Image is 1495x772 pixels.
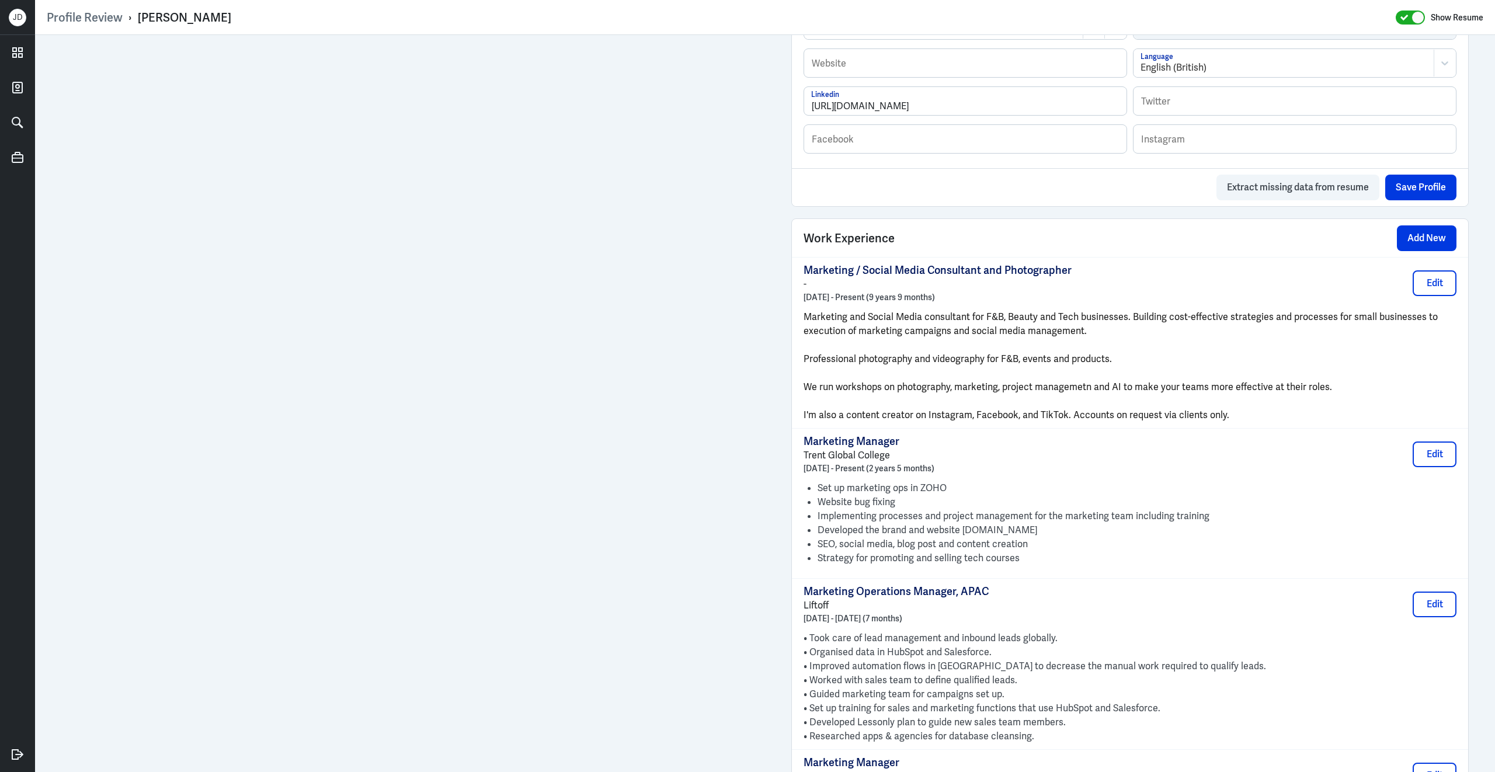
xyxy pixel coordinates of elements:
li: Set up marketing ops in ZOHO [818,481,1456,495]
p: Marketing Manager [804,434,934,448]
span: I'm also a content creator on Instagram, Facebook, and TikTok. Accounts on request via clients only. [804,409,1229,421]
p: • Organised data in HubSpot and Salesforce. [804,645,1456,659]
span: We run workshops on photography, marketing, project managemetn and AI to make your teams more eff... [804,381,1332,393]
iframe: https://ppcdn.hiredigital.com/register/a4cc35a6/resumes/969544348/2023_Eleanor_Tay_CV.pdf?Expires... [61,47,739,760]
p: Marketing Operations Manager, APAC [804,585,989,599]
input: Twitter [1134,87,1456,115]
span: Work Experience [804,229,895,247]
p: • Improved automation flows in [GEOGRAPHIC_DATA] to decrease the manual work required to qualify ... [804,659,1456,673]
button: Edit [1413,270,1456,296]
button: Edit [1413,592,1456,617]
p: [DATE] - Present (9 years 9 months) [804,291,1072,303]
p: Liftoff [804,599,989,613]
p: - [804,277,1072,291]
p: • Guided marketing team for campaigns set up. [804,687,1456,701]
li: Strategy for promoting and selling tech courses [818,551,1456,565]
li: Website bug fixing [818,495,1456,509]
p: • Set up training for sales and marketing functions that use HubSpot and Salesforce. [804,701,1456,715]
div: J D [9,9,26,26]
li: Implementing processes and project management for the marketing team including training [818,509,1456,523]
div: [PERSON_NAME] [138,10,231,25]
button: Edit [1413,441,1456,467]
p: › [123,10,138,25]
li: Developed the brand and website [DOMAIN_NAME] [818,523,1456,537]
p: Trent Global College [804,448,934,462]
input: Linkedin [804,87,1127,115]
input: Website [804,49,1127,77]
button: Add New [1397,225,1456,251]
input: Facebook [804,125,1127,153]
input: Instagram [1134,125,1456,153]
a: Profile Review [47,10,123,25]
p: • Took care of lead management and inbound leads globally. [804,631,1456,645]
p: • Developed Lessonly plan to guide new sales team members. [804,715,1456,729]
li: SEO, social media, blog post and content creation [818,537,1456,551]
p: [DATE] - Present (2 years 5 months) [804,462,934,474]
button: Extract missing data from resume [1216,175,1379,200]
p: • Researched apps & agencies for database cleansing. [804,729,1456,743]
p: Marketing Manager [804,756,906,770]
p: Marketing / Social Media Consultant and Photographer [804,263,1072,277]
span: Marketing and Social Media consultant for F&B, Beauty and Tech businesses. Building cost-effectiv... [804,311,1438,337]
label: Show Resume [1431,10,1483,25]
button: Save Profile [1385,175,1456,200]
p: • Worked with sales team to define qualified leads. [804,673,1456,687]
p: [DATE] - [DATE] (7 months) [804,613,989,624]
span: Professional photography and videography for F&B, events and products. [804,353,1112,365]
